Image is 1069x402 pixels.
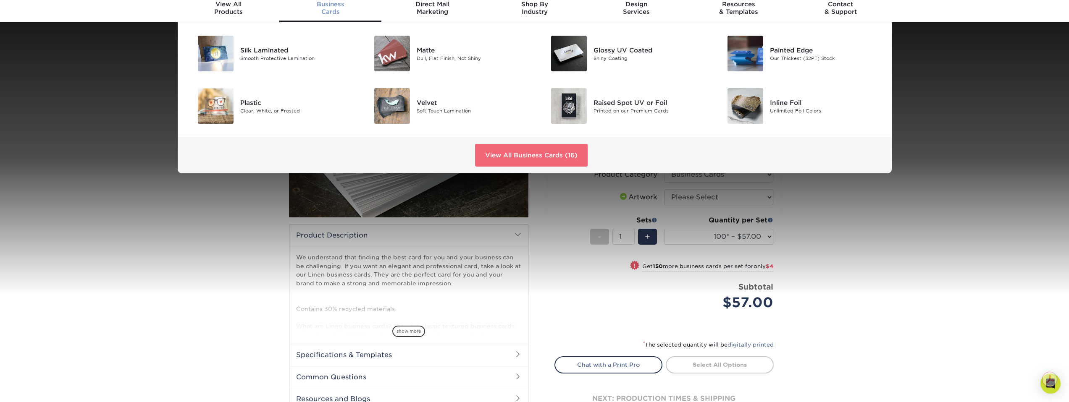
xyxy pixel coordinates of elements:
[594,45,705,55] div: Glossy UV Coated
[381,0,483,16] div: Marketing
[554,356,662,373] a: Chat with a Print Pro
[289,366,528,388] h2: Common Questions
[770,107,881,114] div: Unlimited Foil Colors
[717,32,882,75] a: Painted Edge Business Cards Painted Edge Our Thickest (32PT) Stock
[551,88,587,124] img: Raised Spot UV or Foil Business Cards
[790,0,892,16] div: & Support
[417,55,528,62] div: Dull, Flat Finish, Not Shiny
[178,0,280,16] div: Products
[670,292,773,313] div: $57.00
[289,344,528,365] h2: Specifications & Templates
[688,0,790,8] span: Resources
[728,36,763,71] img: Painted Edge Business Cards
[586,0,688,16] div: Services
[417,107,528,114] div: Soft Touch Lamination
[594,55,705,62] div: Shiny Coating
[417,98,528,107] div: Velvet
[770,45,881,55] div: Painted Edge
[374,88,410,124] img: Velvet Business Cards
[688,0,790,16] div: & Templates
[728,342,774,348] a: digitally printed
[188,32,352,75] a: Silk Laminated Business Cards Silk Laminated Smooth Protective Lamination
[198,88,234,124] img: Plastic Business Cards
[364,32,528,75] a: Matte Business Cards Matte Dull, Flat Finish, Not Shiny
[240,98,352,107] div: Plastic
[240,107,352,114] div: Clear, White, or Frosted
[188,85,352,127] a: Plastic Business Cards Plastic Clear, White, or Frosted
[551,36,587,71] img: Glossy UV Coated Business Cards
[240,55,352,62] div: Smooth Protective Lamination
[770,98,881,107] div: Inline Foil
[240,45,352,55] div: Silk Laminated
[541,32,705,75] a: Glossy UV Coated Business Cards Glossy UV Coated Shiny Coating
[594,98,705,107] div: Raised Spot UV or Foil
[417,45,528,55] div: Matte
[381,0,483,8] span: Direct Mail
[594,107,705,114] div: Printed on our Premium Cards
[475,144,588,167] a: View All Business Cards (16)
[483,0,586,8] span: Shop By
[770,55,881,62] div: Our Thickest (32PT) Stock
[178,0,280,8] span: View All
[198,36,234,71] img: Silk Laminated Business Cards
[483,0,586,16] div: Industry
[541,85,705,127] a: Raised Spot UV or Foil Business Cards Raised Spot UV or Foil Printed on our Premium Cards
[374,36,410,71] img: Matte Business Cards
[279,0,381,8] span: Business
[364,85,528,127] a: Velvet Business Cards Velvet Soft Touch Lamination
[717,85,882,127] a: Inline Foil Business Cards Inline Foil Unlimited Foil Colors
[666,356,774,373] a: Select All Options
[586,0,688,8] span: Design
[728,88,763,124] img: Inline Foil Business Cards
[1040,373,1061,394] div: Open Intercom Messenger
[392,326,425,337] span: show more
[790,0,892,8] span: Contact
[643,342,774,348] small: The selected quantity will be
[279,0,381,16] div: Cards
